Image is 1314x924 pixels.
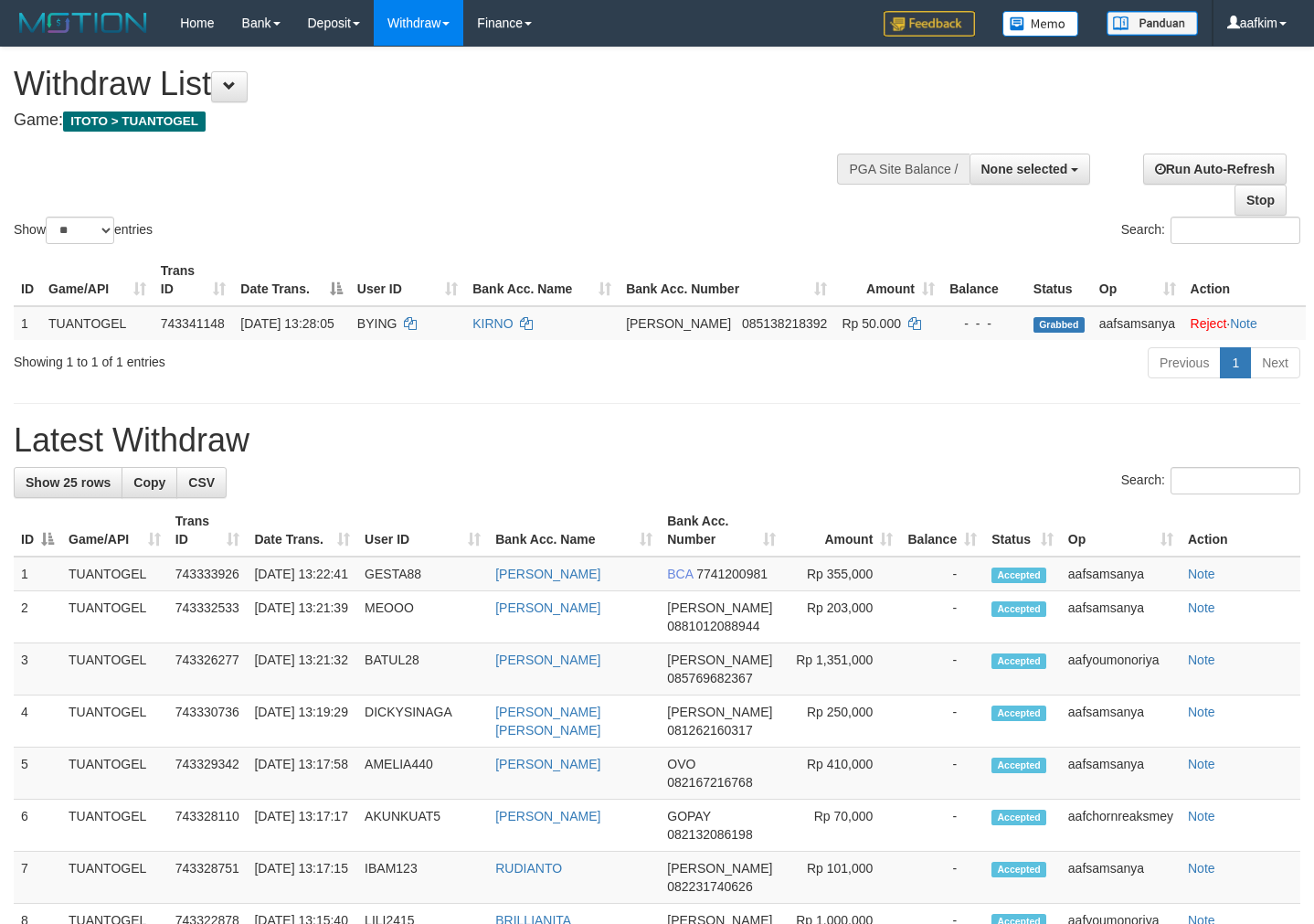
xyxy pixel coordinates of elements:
td: 743333926 [168,557,248,591]
td: TUANTOGEL [61,696,168,748]
img: MOTION_logo.png [14,9,153,37]
td: Rp 355,000 [783,557,900,591]
td: 1 [14,306,41,340]
span: OVO [667,757,695,771]
a: Note [1188,861,1215,876]
span: Accepted [991,706,1046,721]
span: Accepted [991,810,1046,825]
a: RUDIANTO [495,861,562,876]
td: 743326277 [168,643,248,696]
span: CSV [188,475,215,490]
span: [PERSON_NAME] [667,861,772,876]
span: Copy 0881012088944 to clipboard [667,619,759,633]
button: None selected [970,154,1091,185]
td: 4 [14,696,61,748]
th: User ID: activate to sort column ascending [350,254,465,306]
img: Button%20Memo.svg [1002,11,1079,37]
td: 743329342 [168,748,248,800]
img: panduan.png [1107,11,1198,36]
span: Copy 085769682367 to clipboard [667,671,752,685]
th: Amount: activate to sort column ascending [783,504,900,557]
span: Accepted [991,568,1046,583]
td: - [900,643,984,696]
td: TUANTOGEL [61,800,168,852]
a: Note [1230,316,1257,331]
td: 7 [14,852,61,904]
td: · [1183,306,1306,340]
td: 1 [14,557,61,591]
a: [PERSON_NAME] [495,600,600,615]
th: Trans ID: activate to sort column ascending [154,254,234,306]
th: ID: activate to sort column descending [14,504,61,557]
th: Op: activate to sort column ascending [1061,504,1181,557]
span: [PERSON_NAME] [626,316,731,331]
td: TUANTOGEL [41,306,154,340]
th: Balance [942,254,1026,306]
td: aafchornreaksmey [1061,800,1181,852]
a: [PERSON_NAME] [495,567,600,581]
span: Copy 082167216768 to clipboard [667,775,752,790]
label: Show entries [14,217,153,244]
span: ITOTO > TUANTOGEL [63,112,206,132]
td: - [900,591,984,643]
a: Previous [1148,347,1221,378]
td: aafsamsanya [1092,306,1183,340]
h1: Latest Withdraw [14,422,1300,459]
td: 3 [14,643,61,696]
th: Game/API: activate to sort column ascending [61,504,168,557]
th: Action [1183,254,1306,306]
th: Game/API: activate to sort column ascending [41,254,154,306]
span: Copy 085138218392 to clipboard [742,316,827,331]
span: Copy 7741200981 to clipboard [696,567,768,581]
td: TUANTOGEL [61,643,168,696]
td: Rp 203,000 [783,591,900,643]
th: Op: activate to sort column ascending [1092,254,1183,306]
th: Bank Acc. Number: activate to sort column ascending [660,504,783,557]
span: Copy 082132086198 to clipboard [667,827,752,842]
div: - - - [949,314,1019,333]
td: TUANTOGEL [61,852,168,904]
td: AKUNKUAT5 [357,800,488,852]
div: Showing 1 to 1 of 1 entries [14,345,534,371]
a: Note [1188,567,1215,581]
td: [DATE] 13:17:17 [247,800,357,852]
td: - [900,800,984,852]
a: KIRNO [472,316,513,331]
th: Action [1181,504,1300,557]
a: [PERSON_NAME] [495,653,600,667]
th: Trans ID: activate to sort column ascending [168,504,248,557]
th: Date Trans.: activate to sort column descending [233,254,349,306]
span: None selected [981,162,1068,176]
th: Balance: activate to sort column ascending [900,504,984,557]
a: Copy [122,467,177,498]
a: 1 [1220,347,1251,378]
label: Search: [1121,217,1300,244]
td: MEOOO [357,591,488,643]
span: Rp 50.000 [842,316,901,331]
td: Rp 1,351,000 [783,643,900,696]
td: Rp 70,000 [783,800,900,852]
td: Rp 101,000 [783,852,900,904]
th: Date Trans.: activate to sort column ascending [247,504,357,557]
a: Note [1188,809,1215,823]
td: 743330736 [168,696,248,748]
th: Status: activate to sort column ascending [984,504,1061,557]
td: aafsamsanya [1061,696,1181,748]
td: aafsamsanya [1061,748,1181,800]
span: Copy 082231740626 to clipboard [667,879,752,894]
a: Stop [1235,185,1287,216]
label: Search: [1121,467,1300,494]
h1: Withdraw List [14,66,858,102]
span: Copy 081262160317 to clipboard [667,723,752,738]
td: Rp 250,000 [783,696,900,748]
th: Bank Acc. Name: activate to sort column ascending [465,254,619,306]
td: - [900,748,984,800]
td: 743328751 [168,852,248,904]
span: Accepted [991,758,1046,773]
a: [PERSON_NAME] [PERSON_NAME] [495,705,600,738]
a: Note [1188,705,1215,719]
td: - [900,852,984,904]
td: [DATE] 13:21:32 [247,643,357,696]
td: GESTA88 [357,557,488,591]
a: Note [1188,757,1215,771]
